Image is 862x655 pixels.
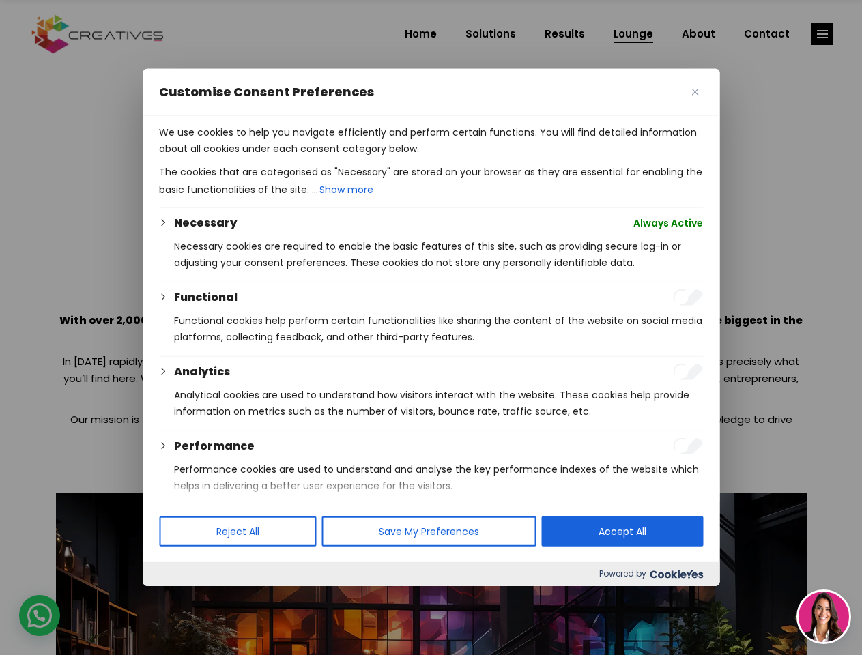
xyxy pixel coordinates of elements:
button: Performance [174,438,255,454]
p: Necessary cookies are required to enable the basic features of this site, such as providing secur... [174,238,703,271]
input: Enable Performance [673,438,703,454]
span: Always Active [633,215,703,231]
button: Analytics [174,364,230,380]
button: Show more [318,180,375,199]
img: agent [799,592,849,642]
button: Save My Preferences [321,516,536,547]
button: Reject All [159,516,316,547]
input: Enable Analytics [673,364,703,380]
button: Functional [174,289,238,306]
button: Necessary [174,215,237,231]
img: Close [691,89,698,96]
button: Accept All [541,516,703,547]
p: Functional cookies help perform certain functionalities like sharing the content of the website o... [174,312,703,345]
div: Customise Consent Preferences [143,69,719,586]
div: Powered by [143,562,719,586]
p: The cookies that are categorised as "Necessary" are stored on your browser as they are essential ... [159,164,703,199]
span: Customise Consent Preferences [159,84,374,100]
p: Performance cookies are used to understand and analyse the key performance indexes of the website... [174,461,703,494]
p: We use cookies to help you navigate efficiently and perform certain functions. You will find deta... [159,124,703,157]
input: Enable Functional [673,289,703,306]
button: Close [687,84,703,100]
p: Analytical cookies are used to understand how visitors interact with the website. These cookies h... [174,387,703,420]
img: Cookieyes logo [650,570,703,579]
